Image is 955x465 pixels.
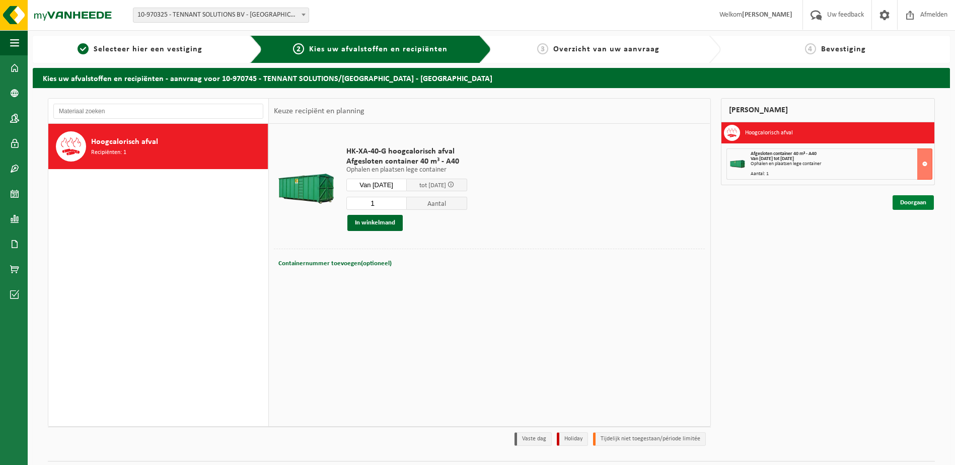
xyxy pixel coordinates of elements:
[721,98,935,122] div: [PERSON_NAME]
[515,432,552,446] li: Vaste dag
[309,45,448,53] span: Kies uw afvalstoffen en recipiënten
[133,8,309,23] span: 10-970325 - TENNANT SOLUTIONS BV - MECHELEN
[293,43,304,54] span: 2
[751,162,932,167] div: Ophalen en plaatsen lege container
[751,172,932,177] div: Aantal: 1
[91,136,158,148] span: Hoogcalorisch afval
[91,148,126,158] span: Recipiënten: 1
[805,43,816,54] span: 4
[751,151,817,157] span: Afgesloten container 40 m³ - A40
[94,45,202,53] span: Selecteer hier een vestiging
[537,43,548,54] span: 3
[347,215,403,231] button: In winkelmand
[745,125,793,141] h3: Hoogcalorisch afval
[419,182,446,189] span: tot [DATE]
[751,156,794,162] strong: Van [DATE] tot [DATE]
[78,43,89,54] span: 1
[821,45,866,53] span: Bevestiging
[38,43,242,55] a: 1Selecteer hier een vestiging
[893,195,934,210] a: Doorgaan
[33,68,950,88] h2: Kies uw afvalstoffen en recipiënten - aanvraag voor 10-970745 - TENNANT SOLUTIONS/[GEOGRAPHIC_DAT...
[346,179,407,191] input: Selecteer datum
[346,167,467,174] p: Ophalen en plaatsen lege container
[593,432,706,446] li: Tijdelijk niet toegestaan/période limitée
[277,257,393,271] button: Containernummer toevoegen(optioneel)
[557,432,588,446] li: Holiday
[269,99,370,124] div: Keuze recipiënt en planning
[553,45,659,53] span: Overzicht van uw aanvraag
[346,146,467,157] span: HK-XA-40-G hoogcalorisch afval
[133,8,309,22] span: 10-970325 - TENNANT SOLUTIONS BV - MECHELEN
[346,157,467,167] span: Afgesloten container 40 m³ - A40
[48,124,268,169] button: Hoogcalorisch afval Recipiënten: 1
[407,197,467,210] span: Aantal
[53,104,263,119] input: Materiaal zoeken
[278,260,392,267] span: Containernummer toevoegen(optioneel)
[742,11,792,19] strong: [PERSON_NAME]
